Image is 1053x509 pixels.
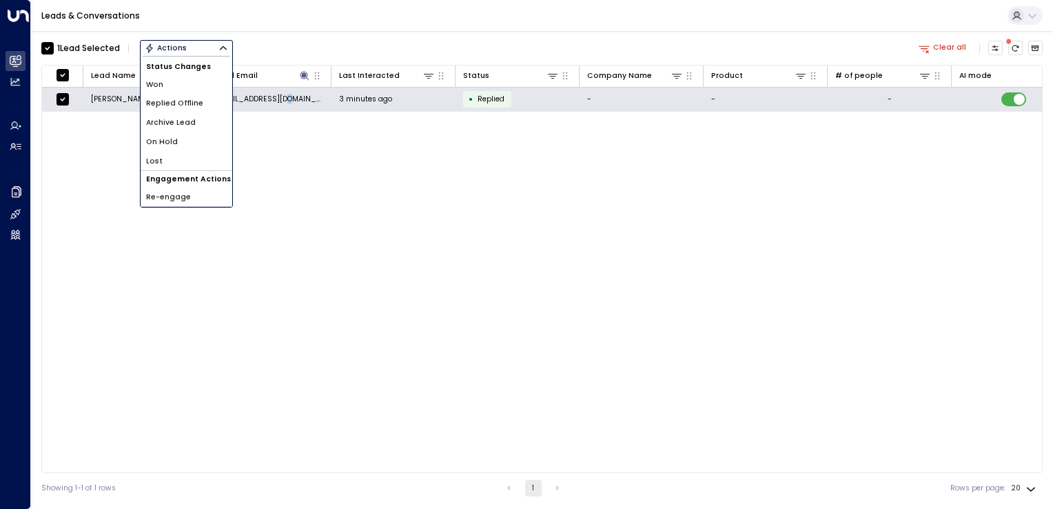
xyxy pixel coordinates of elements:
[339,94,392,104] span: 3 minutes ago
[587,70,652,82] div: Company Name
[141,59,232,74] h1: Status Changes
[41,10,140,21] a: Leads & Conversations
[888,94,892,104] div: -
[835,69,932,82] div: # of people
[145,43,187,53] div: Actions
[1028,41,1043,56] button: Archived Leads
[463,69,560,82] div: Status
[140,40,233,57] div: Button group with a nested menu
[500,480,566,497] nav: pagination navigation
[580,88,704,112] td: -
[469,90,473,108] div: •
[215,94,324,104] span: jonnyhorne@aol.com
[711,69,808,82] div: Product
[339,69,436,82] div: Last Interacted
[146,192,191,203] span: Re-engage
[141,171,232,187] h1: Engagement Actions
[339,70,400,82] div: Last Interacted
[91,70,136,82] div: Lead Name
[478,94,504,104] span: Replied
[140,40,233,57] button: Actions
[463,70,489,82] div: Status
[1008,41,1023,56] span: There are new threads available. Refresh the grid to view the latest updates.
[56,68,69,81] span: Toggle select all
[704,88,828,112] td: -
[988,41,1003,56] button: Customize
[215,69,311,82] div: Lead Email
[146,117,196,128] span: Archive Lead
[56,92,69,106] span: Toggle select row
[41,483,116,494] div: Showing 1-1 of 1 rows
[914,41,971,55] button: Clear all
[1011,480,1039,497] div: 20
[146,98,203,109] span: Replied Offline
[146,156,163,167] span: Lost
[711,70,743,82] div: Product
[525,480,542,497] button: page 1
[587,69,684,82] div: Company Name
[950,483,1005,494] label: Rows per page:
[91,69,187,82] div: Lead Name
[146,137,178,148] span: On Hold
[146,79,163,90] span: Won
[215,70,258,82] div: Lead Email
[91,94,151,104] span: Jonny Horne
[57,42,120,54] div: 1 Lead Selected
[959,70,992,82] div: AI mode
[835,70,883,82] div: # of people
